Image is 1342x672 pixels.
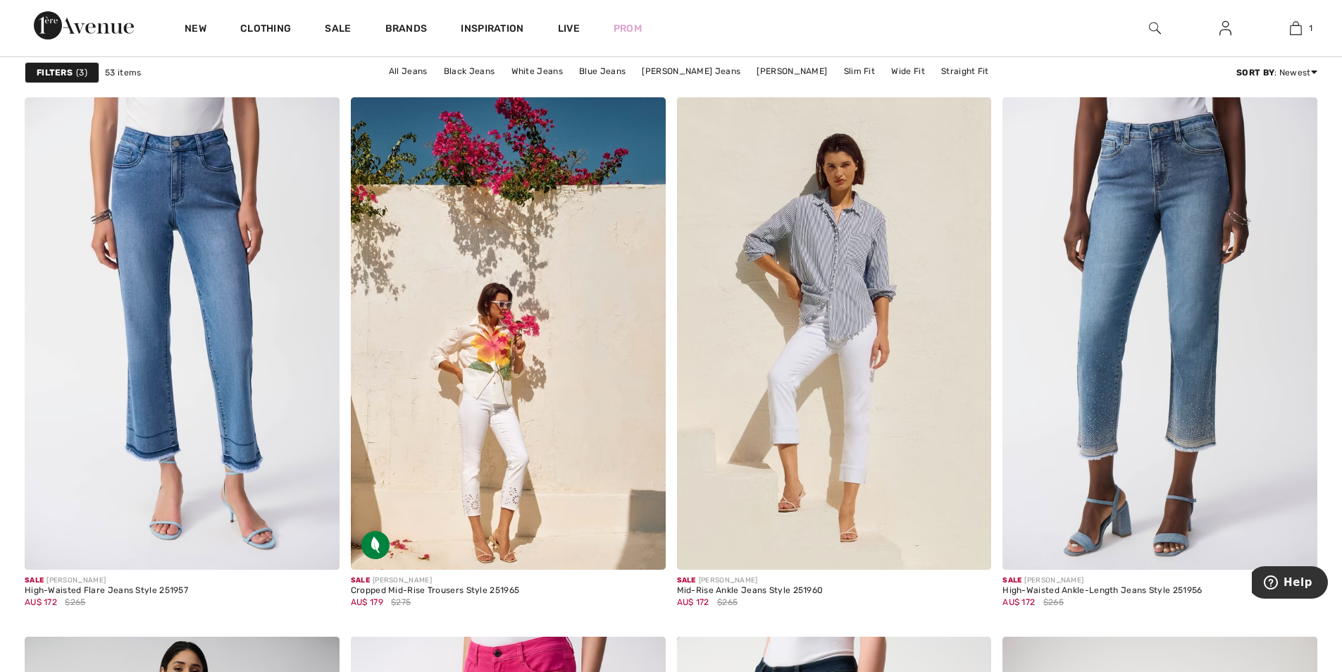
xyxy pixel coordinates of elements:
strong: Sort By [1236,68,1274,78]
a: All Jeans [382,62,435,80]
span: Sale [677,576,696,585]
img: 1ère Avenue [34,11,134,39]
span: Sale [25,576,44,585]
div: [PERSON_NAME] [25,575,188,586]
a: Sale [325,23,351,37]
a: Straight Fit [934,62,996,80]
a: Blue Jeans [572,62,633,80]
iframe: Opens a widget where you can find more information [1252,566,1328,601]
div: Cropped Mid-Rise Trousers Style 251965 [351,586,519,596]
strong: Filters [37,66,73,79]
div: High-Waisted Ankle-Length Jeans Style 251956 [1002,586,1202,596]
span: AU$ 172 [677,597,709,607]
img: Cropped Mid-Rise Trousers Style 251965. White [351,97,666,570]
img: My Bag [1290,20,1302,37]
span: $275 [391,596,411,609]
a: [PERSON_NAME] Jeans [635,62,747,80]
a: New [185,23,206,37]
img: My Info [1219,20,1231,37]
img: Sustainable Fabric [361,531,390,559]
span: $265 [1043,596,1064,609]
div: : Newest [1236,66,1317,79]
span: AU$ 179 [351,597,383,607]
span: 1 [1309,22,1312,35]
span: $265 [717,596,738,609]
span: AU$ 172 [1002,597,1035,607]
span: 53 items [105,66,141,79]
div: Mid-Rise Ankle Jeans Style 251960 [677,586,824,596]
a: Clothing [240,23,291,37]
a: 1 [1261,20,1330,37]
a: Live [558,21,580,36]
span: AU$ 172 [25,597,57,607]
span: $265 [65,596,85,609]
div: [PERSON_NAME] [677,575,824,586]
div: High-Waisted Flare Jeans Style 251957 [25,586,188,596]
span: Sale [1002,576,1021,585]
div: [PERSON_NAME] [1002,575,1202,586]
img: High-Waisted Flare Jeans Style 251957. VINTAGE BLUE [25,97,340,570]
a: Sign In [1208,20,1243,37]
img: search the website [1149,20,1161,37]
a: Prom [614,21,642,36]
span: 3 [76,66,87,79]
img: High-Waisted Ankle-Length Jeans Style 251956. VINTAGE BLUE [1002,97,1317,570]
a: Black Jeans [437,62,502,80]
span: Sale [351,576,370,585]
a: Slim Fit [837,62,882,80]
a: White Jeans [504,62,570,80]
a: Brands [385,23,428,37]
a: Wide Fit [884,62,931,80]
img: Mid-Rise Ankle Jeans Style 251960. White [677,97,992,570]
div: [PERSON_NAME] [351,575,519,586]
a: [PERSON_NAME] [750,62,834,80]
span: Inspiration [461,23,523,37]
